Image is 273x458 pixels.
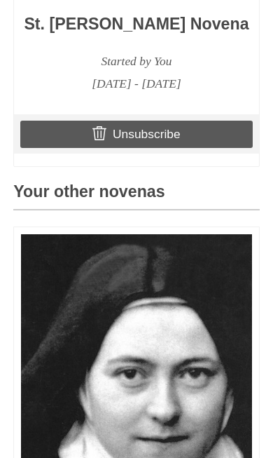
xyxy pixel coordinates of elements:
a: Unsubscribe [20,121,253,147]
div: Started by You [21,50,252,73]
div: [DATE] - [DATE] [21,72,252,95]
h3: Your other novenas [13,183,259,210]
h3: St. [PERSON_NAME] Novena [21,15,252,34]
